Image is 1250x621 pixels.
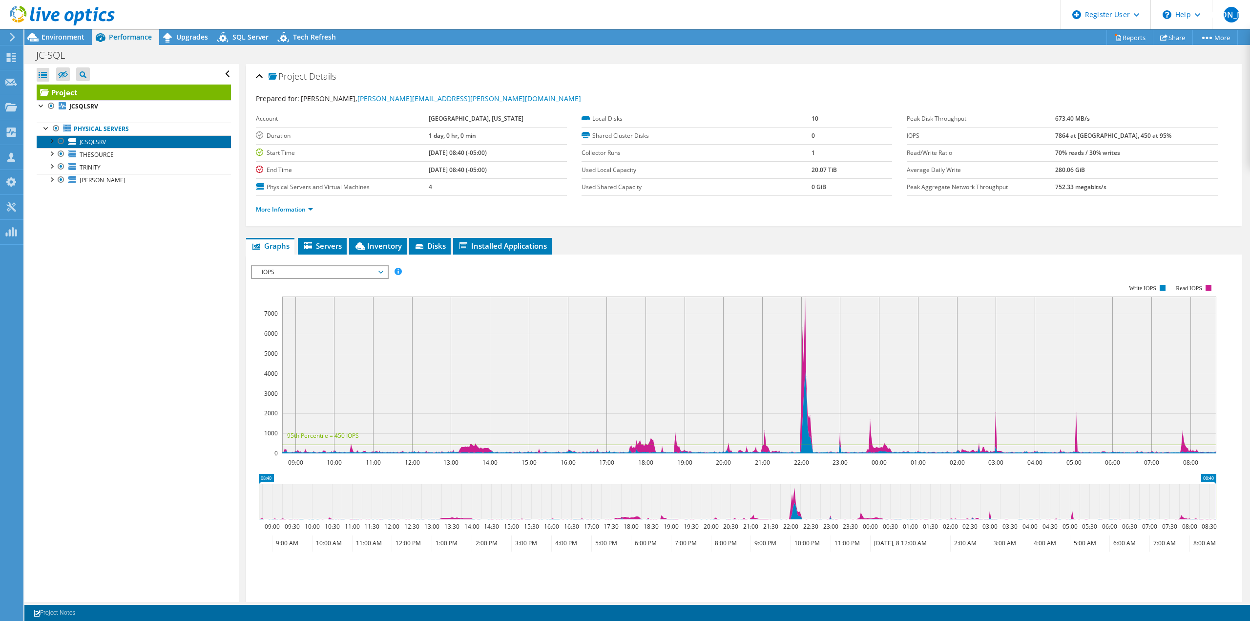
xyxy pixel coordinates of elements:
text: 10:30 [325,522,340,531]
text: Read IOPS [1176,285,1203,292]
label: Account [256,114,429,124]
text: 19:30 [684,522,699,531]
text: 04:00 [1022,522,1038,531]
text: 18:30 [644,522,659,531]
text: 17:30 [604,522,619,531]
text: 11:00 [345,522,360,531]
text: 13:00 [443,458,458,467]
text: 11:00 [366,458,381,467]
text: 20:00 [716,458,731,467]
text: 03:30 [1002,522,1018,531]
text: 12:30 [404,522,419,531]
text: 01:00 [903,522,918,531]
b: 4 [429,183,432,191]
text: 95th Percentile = 450 IOPS [287,431,359,440]
text: 01:30 [923,522,938,531]
h1: JC-SQL [32,50,80,61]
label: Shared Cluster Disks [582,131,812,141]
span: [PERSON_NAME] [1224,7,1239,22]
b: 752.33 megabits/s [1055,183,1106,191]
svg: \n [1163,10,1171,19]
span: Inventory [354,241,402,251]
label: Read/Write Ratio [907,148,1055,158]
b: 20.07 TiB [812,166,837,174]
b: 1 [812,149,815,157]
text: 02:30 [962,522,978,531]
text: 21:00 [755,458,770,467]
label: Local Disks [582,114,812,124]
text: 13:30 [444,522,459,531]
b: 280.06 GiB [1055,166,1085,174]
b: [GEOGRAPHIC_DATA], [US_STATE] [429,114,523,123]
text: 00:30 [883,522,898,531]
text: 02:00 [943,522,958,531]
a: Project Notes [26,607,82,619]
span: Disks [414,241,446,251]
text: 21:00 [743,522,758,531]
a: THESOURCE [37,148,231,161]
label: Collector Runs [582,148,812,158]
text: 23:00 [823,522,838,531]
span: Details [309,70,336,82]
text: 20:30 [723,522,738,531]
text: 22:30 [803,522,818,531]
a: Reports [1106,30,1153,45]
text: 05:00 [1062,522,1078,531]
text: 22:00 [794,458,809,467]
text: 03:00 [982,522,998,531]
text: 0 [274,449,278,457]
text: 6000 [264,329,278,338]
a: JCSQLSRV [37,135,231,148]
b: 0 GiB [812,183,826,191]
text: 07:00 [1142,522,1157,531]
text: 19:00 [664,522,679,531]
b: [DATE] 08:40 (-05:00) [429,149,487,157]
span: Servers [303,241,342,251]
text: 11:30 [364,522,379,531]
label: IOPS [907,131,1055,141]
span: Tech Refresh [293,32,336,42]
span: JCSQLSRV [80,138,106,146]
text: 00:00 [872,458,887,467]
text: 13:00 [424,522,439,531]
text: 14:00 [464,522,479,531]
span: IOPS [257,266,382,278]
a: More Information [256,205,313,214]
span: THESOURCE [80,150,114,159]
b: 0 [812,131,815,140]
text: 06:30 [1122,522,1137,531]
label: Average Daily Write [907,165,1055,175]
a: [PERSON_NAME] [37,174,231,187]
text: 20:00 [704,522,719,531]
text: 03:00 [988,458,1003,467]
b: 10 [812,114,818,123]
text: 06:00 [1102,522,1117,531]
b: 70% reads / 30% writes [1055,149,1120,157]
text: 00:00 [863,522,878,531]
a: More [1192,30,1238,45]
text: 05:30 [1082,522,1097,531]
text: 05:00 [1066,458,1082,467]
span: Performance [109,32,152,42]
text: 4000 [264,369,278,378]
text: 14:30 [484,522,499,531]
b: [DATE] 08:40 (-05:00) [429,166,487,174]
text: Write IOPS [1129,285,1156,292]
h2: Advanced Graph Controls [251,599,367,619]
text: 2000 [264,409,278,417]
text: 08:30 [1202,522,1217,531]
span: Upgrades [176,32,208,42]
b: 1 day, 0 hr, 0 min [429,131,476,140]
text: 18:00 [638,458,653,467]
text: 17:00 [584,522,599,531]
text: 3000 [264,389,278,398]
label: Physical Servers and Virtual Machines [256,182,429,192]
a: [PERSON_NAME][EMAIL_ADDRESS][PERSON_NAME][DOMAIN_NAME] [357,94,581,103]
text: 18:00 [624,522,639,531]
span: [PERSON_NAME] [80,176,125,184]
text: 07:00 [1144,458,1159,467]
text: 09:00 [288,458,303,467]
text: 09:30 [285,522,300,531]
span: Graphs [251,241,290,251]
text: 5000 [264,349,278,358]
